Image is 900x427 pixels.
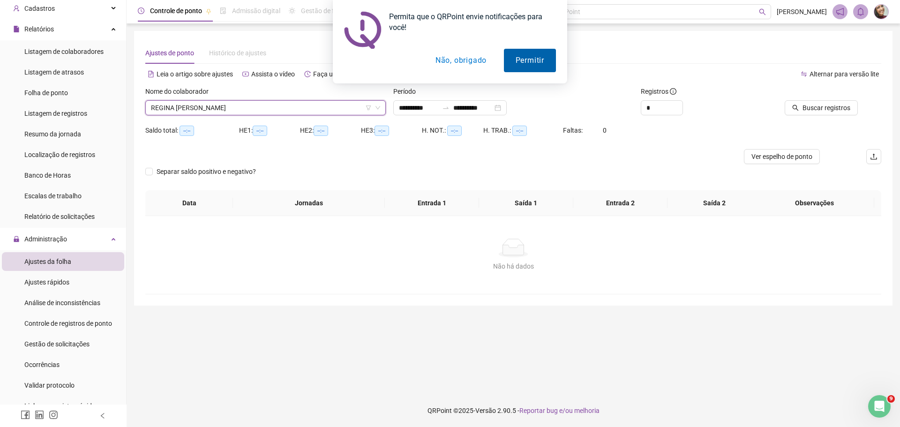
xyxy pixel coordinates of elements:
[239,125,300,136] div: HE 1:
[385,190,479,216] th: Entrada 1
[751,151,812,162] span: Ver espelho de ponto
[35,410,44,420] span: linkedin
[24,299,100,307] span: Análise de inconsistências
[519,407,600,414] span: Reportar bug e/ou melhoria
[99,412,106,419] span: left
[314,126,328,136] span: --:--
[145,190,233,216] th: Data
[870,153,877,160] span: upload
[24,213,95,220] span: Relatório de solicitações
[24,235,67,243] span: Administração
[24,192,82,200] span: Escalas de trabalho
[24,361,60,368] span: Ocorrências
[447,126,462,136] span: --:--
[504,49,556,72] button: Permitir
[375,105,381,111] span: down
[573,190,667,216] th: Entrada 2
[145,125,239,136] div: Saldo total:
[24,340,90,348] span: Gestão de solicitações
[762,198,867,208] span: Observações
[475,407,496,414] span: Versão
[868,395,891,418] iframe: Intercom live chat
[375,126,389,136] span: --:--
[24,110,87,117] span: Listagem de registros
[667,190,762,216] th: Saída 2
[802,103,850,113] span: Buscar registros
[24,382,75,389] span: Validar protocolo
[792,105,799,111] span: search
[442,104,450,112] span: swap-right
[24,278,69,286] span: Ajustes rápidos
[382,11,556,33] div: Permita que o QRPoint envie notificações para você!
[145,86,215,97] label: Nome do colaborador
[157,261,870,271] div: Não há dados
[563,127,584,134] span: Faltas:
[361,125,422,136] div: HE 3:
[233,190,385,216] th: Jornadas
[479,190,573,216] th: Saída 1
[24,130,81,138] span: Resumo da jornada
[253,126,267,136] span: --:--
[744,149,820,164] button: Ver espelho de ponto
[366,105,371,111] span: filter
[344,11,382,49] img: notification icon
[442,104,450,112] span: to
[603,127,607,134] span: 0
[641,86,676,97] span: Registros
[49,410,58,420] span: instagram
[127,394,900,427] footer: QRPoint © 2025 - 2.90.5 -
[483,125,563,136] div: H. TRAB.:
[887,395,895,403] span: 9
[785,100,858,115] button: Buscar registros
[424,49,498,72] button: Não, obrigado
[24,151,95,158] span: Localização de registros
[512,126,527,136] span: --:--
[300,125,361,136] div: HE 2:
[24,320,112,327] span: Controle de registros de ponto
[13,236,20,242] span: lock
[24,258,71,265] span: Ajustes da folha
[670,88,676,95] span: info-circle
[151,101,380,115] span: REGINA MARCIA DE ARAUJO
[153,166,260,177] span: Separar saldo positivo e negativo?
[21,410,30,420] span: facebook
[24,89,68,97] span: Folha de ponto
[24,402,96,410] span: Link para registro rápido
[24,172,71,179] span: Banco de Horas
[755,190,874,216] th: Observações
[393,86,422,97] label: Período
[180,126,194,136] span: --:--
[422,125,483,136] div: H. NOT.:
